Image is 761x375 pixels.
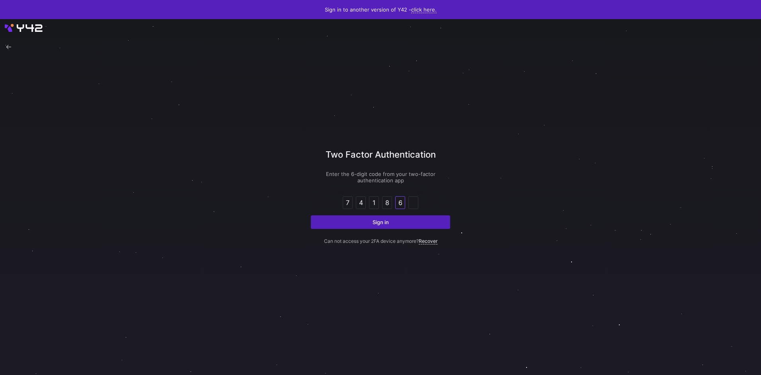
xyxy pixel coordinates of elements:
[419,238,437,244] a: Recover
[311,148,450,171] div: Two Factor Authentication
[311,215,450,229] button: Sign in
[311,171,450,184] p: Enter the 6-digit code from your two-factor authentication app
[411,6,437,13] a: click here.
[373,219,389,225] span: Sign in
[311,229,450,244] p: Can not access your 2FA device anymore?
